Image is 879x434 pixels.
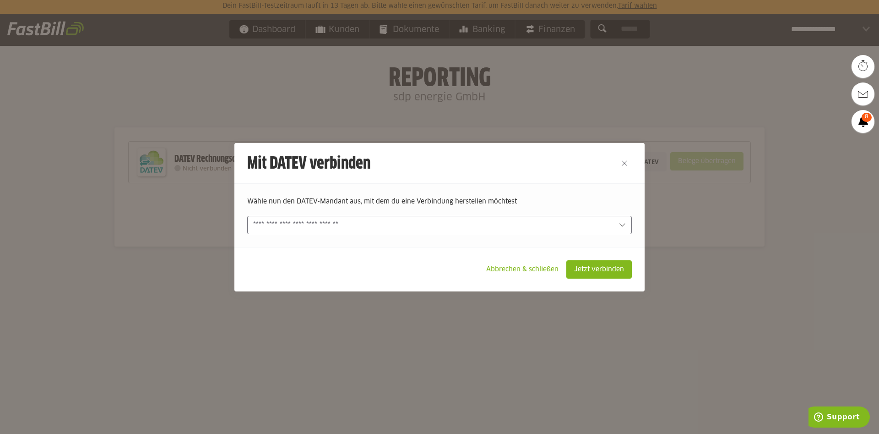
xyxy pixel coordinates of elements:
sl-button: Jetzt verbinden [566,260,632,279]
sl-button: Abbrechen & schließen [478,260,566,279]
a: 8 [852,110,874,133]
p: Wähle nun den DATEV-Mandant aus, mit dem du eine Verbindung herstellen möchtest [247,197,632,207]
iframe: Öffnet ein Widget, in dem Sie weitere Informationen finden [808,407,870,429]
span: 8 [862,113,872,122]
